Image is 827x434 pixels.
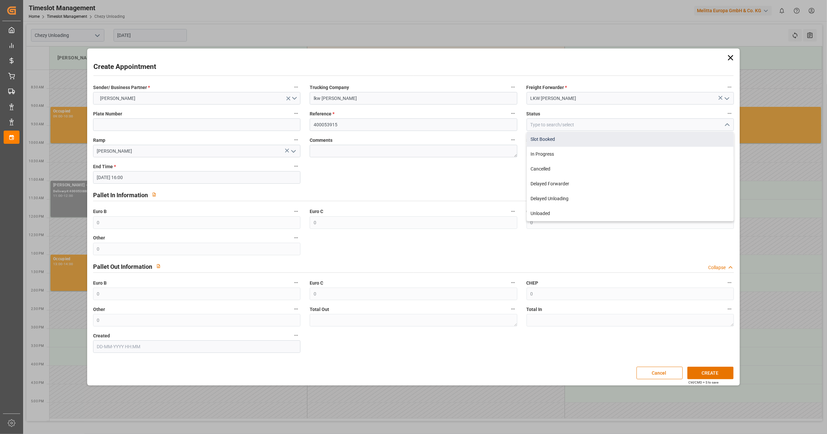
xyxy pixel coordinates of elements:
button: Euro B [292,278,300,287]
div: Slot Booked [527,132,734,147]
span: Euro B [93,208,107,215]
button: Plate Number [292,109,300,118]
div: Collapse [708,264,726,271]
div: In Progress [527,147,734,162]
h2: Pallet In Information [93,191,148,200]
h2: Create Appointment [93,62,156,72]
button: CREATE [687,367,734,379]
button: Euro C [509,278,517,287]
span: Freight Forwarder [527,84,567,91]
span: End Time [93,163,116,170]
span: Reference [310,110,334,117]
div: Delayed Forwarder [527,176,734,191]
button: Created [292,331,300,340]
button: Comments [509,136,517,144]
div: Unloaded [527,206,734,221]
span: Euro B [93,280,107,287]
span: [PERSON_NAME] [97,95,139,102]
button: Ramp [292,136,300,144]
button: View description [148,188,160,201]
span: Other [93,234,105,241]
input: Type to search/select [527,118,734,131]
button: View description [152,260,165,272]
div: Cancelled [527,162,734,176]
span: Euro C [310,208,323,215]
span: Comments [310,137,332,144]
input: DD-MM-YYYY HH:MM [93,171,300,184]
button: Status [725,109,734,118]
button: close menu [722,120,732,130]
button: Other [292,233,300,242]
button: Reference * [509,109,517,118]
button: Euro C [509,207,517,216]
span: CHEP [527,280,538,287]
span: Other [93,306,105,313]
input: DD-MM-YYYY HH:MM [93,340,300,353]
span: Euro C [310,280,323,287]
span: Status [527,110,540,117]
button: Other [292,305,300,313]
h2: Pallet Out Information [93,262,152,271]
div: Ctrl/CMD + S to save [688,380,718,385]
button: Euro B [292,207,300,216]
button: Sender/ Business Partner * [292,83,300,91]
button: Cancel [637,367,683,379]
button: End Time * [292,162,300,170]
span: Total In [527,306,542,313]
button: CHEP [725,278,734,287]
button: Total Out [509,305,517,313]
div: Delayed Unloading [527,191,734,206]
button: Total In [725,305,734,313]
button: Freight Forwarder * [725,83,734,91]
span: Plate Number [93,110,122,117]
span: Ramp [93,137,105,144]
button: open menu [722,93,732,104]
input: Type to search/select [93,145,300,157]
span: Trucking Company [310,84,349,91]
span: Created [93,332,110,339]
button: open menu [93,92,300,105]
span: Sender/ Business Partner [93,84,150,91]
span: Total Out [310,306,329,313]
button: Trucking Company [509,83,517,91]
button: open menu [288,146,298,156]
